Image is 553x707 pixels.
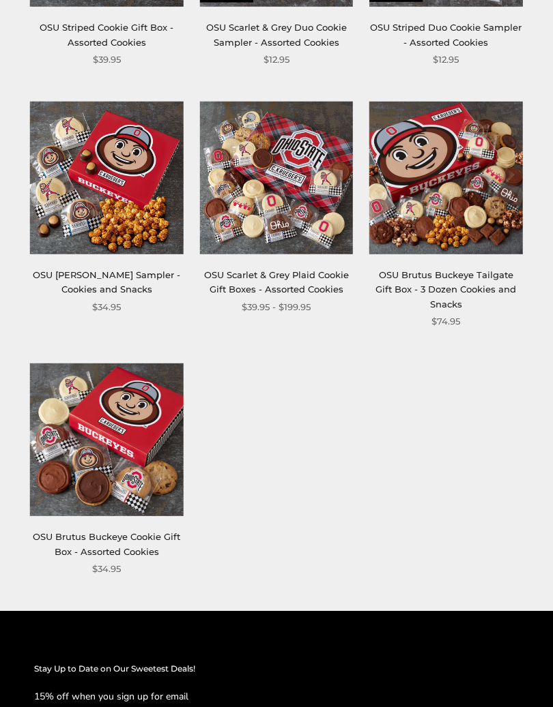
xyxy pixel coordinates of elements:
span: $34.95 [92,562,121,576]
a: OSU Brutus Buckeye Sampler - Cookies and Snacks [30,102,183,254]
span: $74.95 [431,314,460,329]
a: OSU Scarlet & Grey Duo Cookie Sampler - Assorted Cookies [206,22,347,47]
img: OSU Brutus Buckeye Cookie Gift Box - Assorted Cookies [30,363,183,516]
span: $34.95 [92,300,121,314]
span: $39.95 [93,52,121,67]
img: OSU Brutus Buckeye Sampler - Cookies and Snacks [30,101,183,254]
a: OSU Brutus Buckeye Cookie Gift Box - Assorted Cookies [33,531,180,556]
a: OSU Scarlet & Grey Plaid Cookie Gift Boxes - Assorted Cookies [200,102,353,254]
a: OSU Striped Duo Cookie Sampler - Assorted Cookies [370,22,522,47]
img: OSU Scarlet & Grey Plaid Cookie Gift Boxes - Assorted Cookies [200,101,353,254]
a: OSU [PERSON_NAME] Sampler - Cookies and Snacks [33,269,180,295]
h2: Stay Up to Date on Our Sweetest Deals! [34,662,519,676]
p: 15% off when you sign up for email [34,689,519,704]
span: $39.95 - $199.95 [242,300,311,314]
a: OSU Striped Cookie Gift Box - Assorted Cookies [40,22,173,47]
a: OSU Brutus Buckeye Tailgate Gift Box - 3 Dozen Cookies and Snacks [369,102,522,254]
a: OSU Scarlet & Grey Plaid Cookie Gift Boxes - Assorted Cookies [204,269,349,295]
img: OSU Brutus Buckeye Tailgate Gift Box - 3 Dozen Cookies and Snacks [369,101,522,254]
a: OSU Brutus Buckeye Tailgate Gift Box - 3 Dozen Cookies and Snacks [375,269,516,310]
span: $12.95 [264,52,289,67]
span: $12.95 [433,52,459,67]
